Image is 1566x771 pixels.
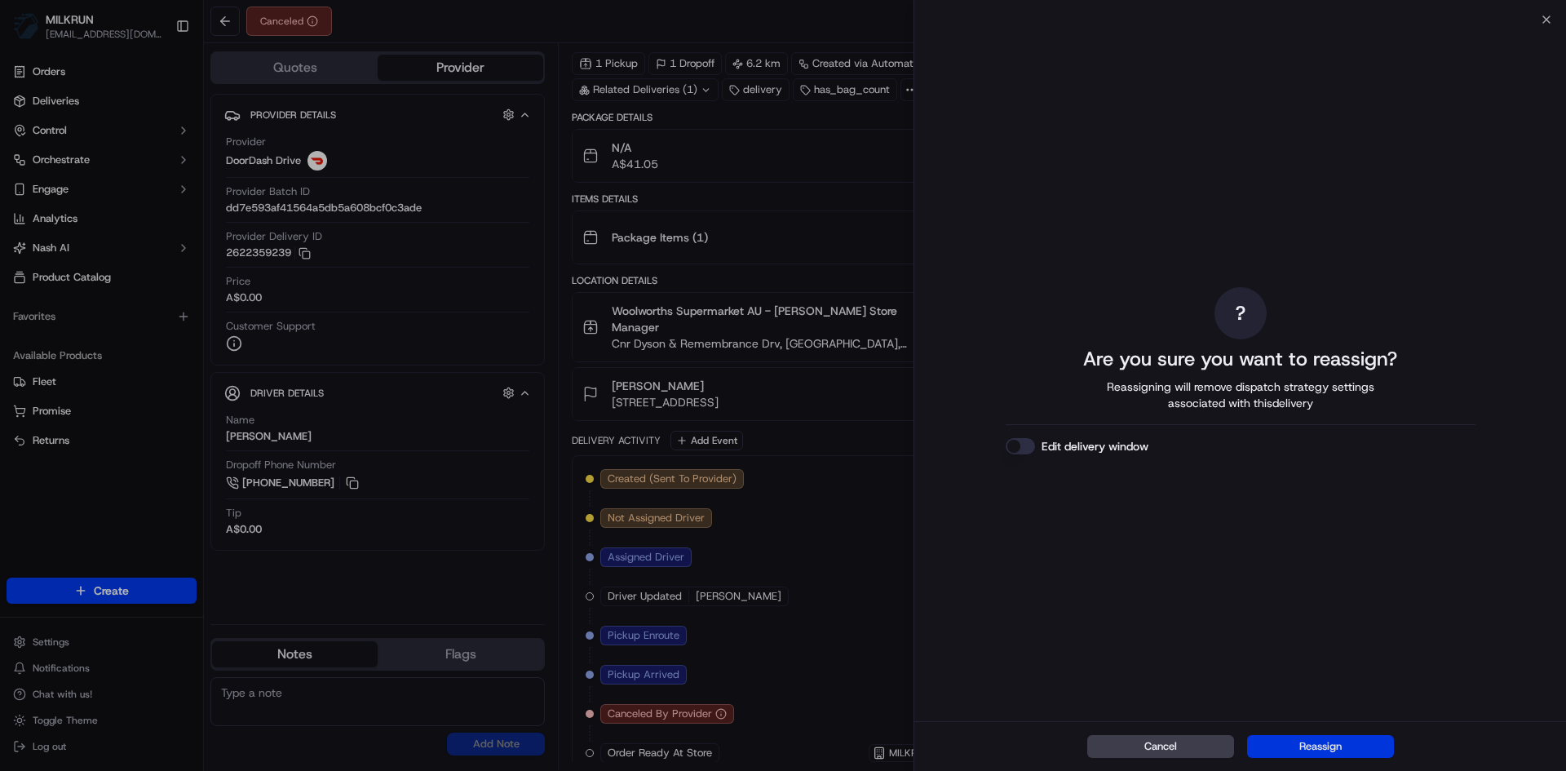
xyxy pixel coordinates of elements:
[1087,735,1234,758] button: Cancel
[1247,735,1394,758] button: Reassign
[1084,379,1397,411] span: Reassigning will remove dispatch strategy settings associated with this delivery
[1083,346,1397,372] h2: Are you sure you want to reassign?
[1214,287,1267,339] div: ?
[1042,438,1148,454] label: Edit delivery window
